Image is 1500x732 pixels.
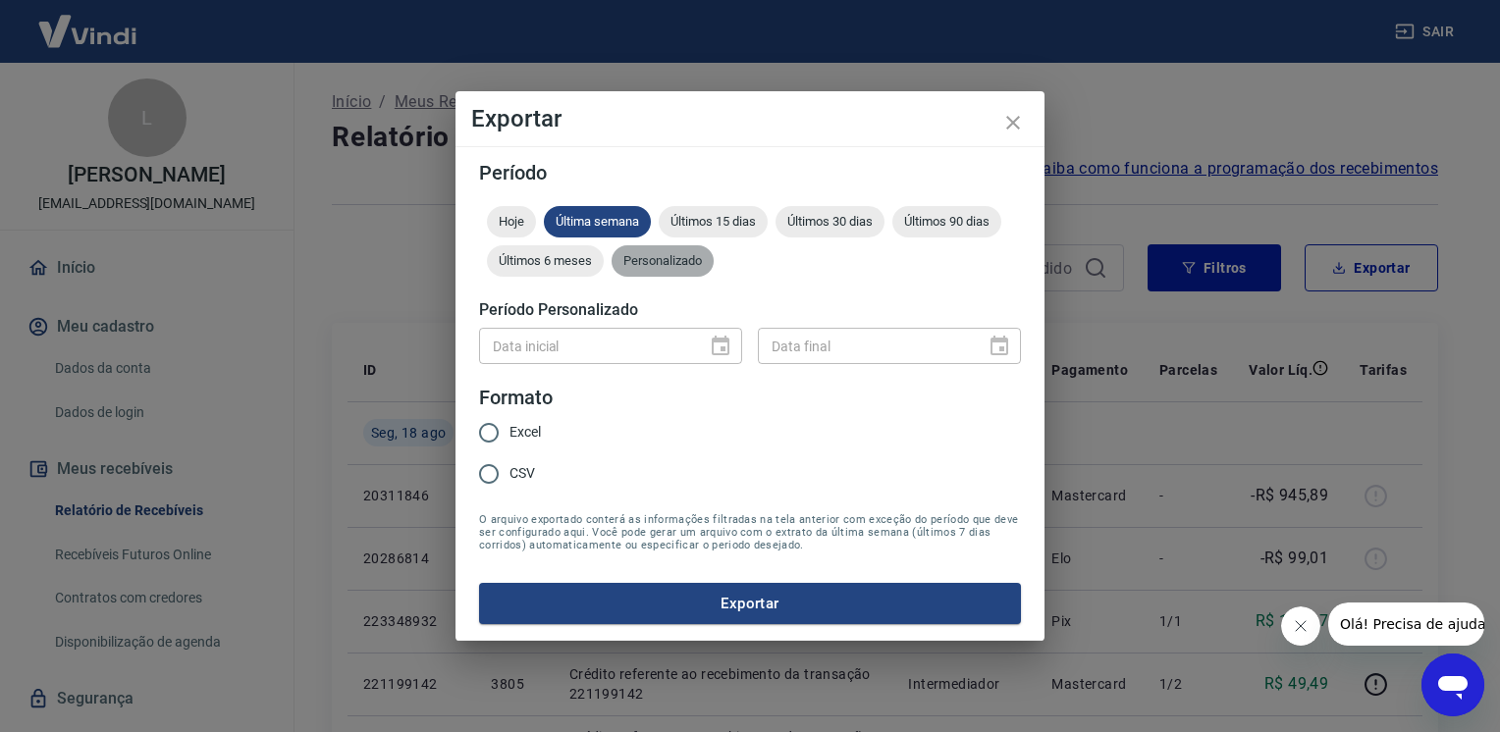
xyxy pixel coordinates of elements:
span: Última semana [544,214,651,229]
button: Exportar [479,583,1021,624]
iframe: Fechar mensagem [1281,606,1320,646]
iframe: Botão para abrir a janela de mensagens [1421,654,1484,716]
input: DD/MM/YYYY [479,328,693,364]
button: close [990,99,1037,146]
span: Últimos 6 meses [487,253,604,268]
legend: Formato [479,384,553,412]
span: Últimos 90 dias [892,214,1001,229]
span: Hoje [487,214,536,229]
h4: Exportar [471,107,1029,131]
div: Últimos 15 dias [659,206,768,237]
div: Última semana [544,206,651,237]
div: Últimos 6 meses [487,245,604,277]
div: Personalizado [612,245,714,277]
span: Personalizado [612,253,714,268]
h5: Período [479,163,1021,183]
span: O arquivo exportado conterá as informações filtradas na tela anterior com exceção do período que ... [479,513,1021,551]
span: Últimos 30 dias [776,214,884,229]
div: Últimos 30 dias [776,206,884,237]
iframe: Mensagem da empresa [1328,602,1484,646]
span: Olá! Precisa de ajuda? [12,14,165,29]
input: DD/MM/YYYY [758,328,972,364]
div: Últimos 90 dias [892,206,1001,237]
div: Hoje [487,206,536,237]
span: Últimos 15 dias [659,214,768,229]
span: CSV [509,463,535,484]
h5: Período Personalizado [479,300,1021,320]
span: Excel [509,422,541,443]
